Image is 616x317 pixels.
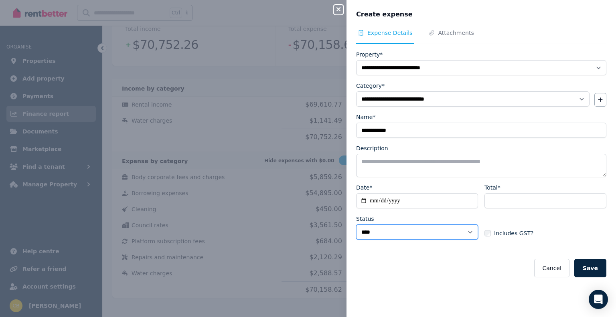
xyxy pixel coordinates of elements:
nav: Tabs [356,29,606,44]
input: Includes GST? [484,230,491,236]
span: Attachments [438,29,474,37]
label: Name* [356,113,375,121]
span: Expense Details [367,29,412,37]
label: Status [356,215,374,223]
label: Total* [484,184,500,192]
button: Save [574,259,606,277]
label: Property* [356,50,383,59]
label: Category* [356,82,385,90]
button: Cancel [534,259,569,277]
label: Description [356,144,388,152]
label: Date* [356,184,372,192]
div: Open Intercom Messenger [589,290,608,309]
span: Create expense [356,10,413,19]
span: Includes GST? [494,229,533,237]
